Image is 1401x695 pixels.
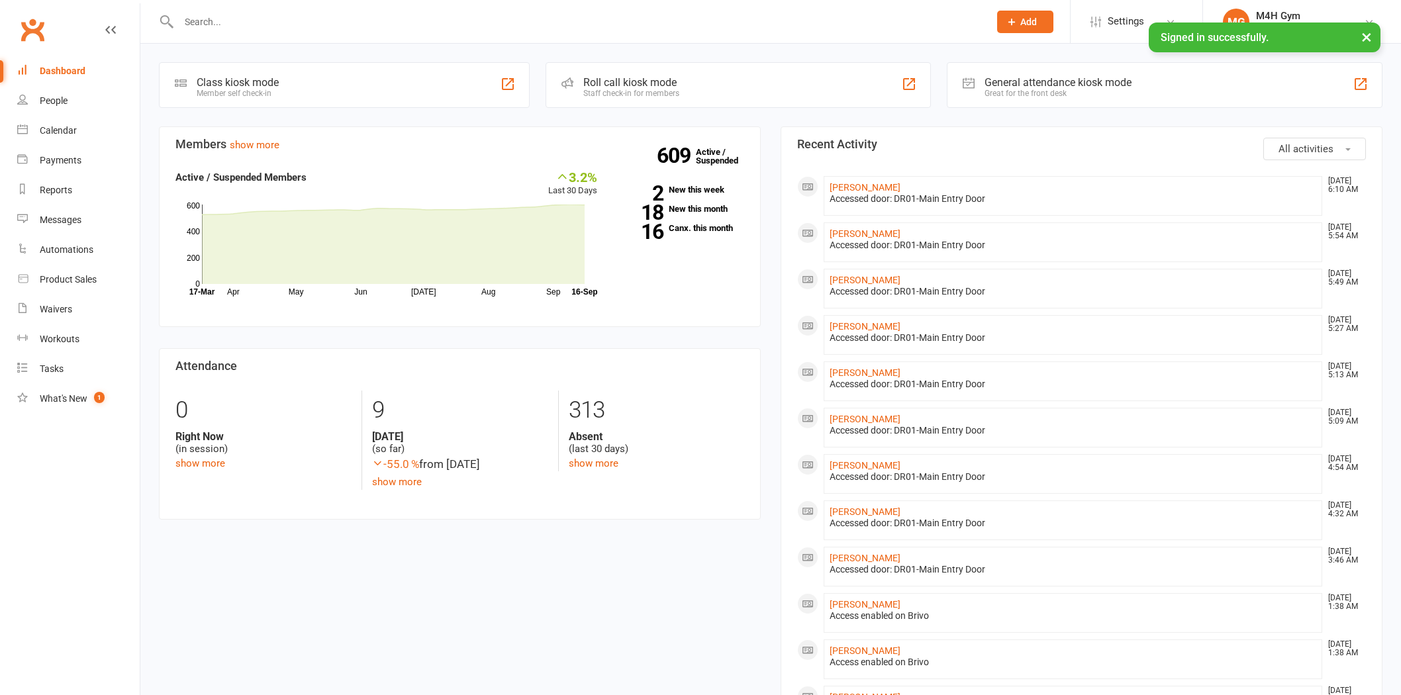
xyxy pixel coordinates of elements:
[583,89,679,98] div: Staff check-in for members
[617,224,744,232] a: 16Canx. this month
[1322,362,1365,379] time: [DATE] 5:13 AM
[17,235,140,265] a: Automations
[372,457,419,471] span: -55.0 %
[1263,138,1366,160] button: All activities
[830,425,1316,436] div: Accessed door: DR01-Main Entry Door
[830,414,900,424] a: [PERSON_NAME]
[830,553,900,563] a: [PERSON_NAME]
[830,645,900,656] a: [PERSON_NAME]
[830,518,1316,529] div: Accessed door: DR01-Main Entry Door
[175,430,352,443] strong: Right Now
[17,295,140,324] a: Waivers
[17,324,140,354] a: Workouts
[1256,22,1336,34] div: Movement 4 Health
[175,359,744,373] h3: Attendance
[569,391,744,430] div: 313
[40,393,87,404] div: What's New
[40,155,81,165] div: Payments
[40,214,81,225] div: Messages
[40,185,72,195] div: Reports
[175,138,744,151] h3: Members
[175,13,980,31] input: Search...
[17,56,140,86] a: Dashboard
[830,275,900,285] a: [PERSON_NAME]
[830,228,900,239] a: [PERSON_NAME]
[985,89,1132,98] div: Great for the front desk
[40,95,68,106] div: People
[1322,455,1365,472] time: [DATE] 4:54 AM
[617,222,663,242] strong: 16
[569,430,744,443] strong: Absent
[830,471,1316,483] div: Accessed door: DR01-Main Entry Door
[372,476,422,488] a: show more
[40,334,79,344] div: Workouts
[40,244,93,255] div: Automations
[17,146,140,175] a: Payments
[1223,9,1249,35] div: MG
[40,274,97,285] div: Product Sales
[17,175,140,205] a: Reports
[830,321,900,332] a: [PERSON_NAME]
[197,89,279,98] div: Member self check-in
[617,205,744,213] a: 18New this month
[797,138,1366,151] h3: Recent Activity
[17,384,140,414] a: What's New1
[696,138,754,175] a: 609Active / Suspended
[40,363,64,374] div: Tasks
[372,430,548,443] strong: [DATE]
[17,265,140,295] a: Product Sales
[16,13,49,46] a: Clubworx
[1108,7,1144,36] span: Settings
[40,304,72,314] div: Waivers
[830,193,1316,205] div: Accessed door: DR01-Main Entry Door
[1161,31,1269,44] span: Signed in successfully.
[617,203,663,222] strong: 18
[372,391,548,430] div: 9
[1322,316,1365,333] time: [DATE] 5:27 AM
[569,457,618,469] a: show more
[830,367,900,378] a: [PERSON_NAME]
[1322,269,1365,287] time: [DATE] 5:49 AM
[175,391,352,430] div: 0
[94,392,105,403] span: 1
[1322,408,1365,426] time: [DATE] 5:09 AM
[1020,17,1037,27] span: Add
[830,332,1316,344] div: Accessed door: DR01-Main Entry Door
[1322,547,1365,565] time: [DATE] 3:46 AM
[40,66,85,76] div: Dashboard
[830,657,1316,668] div: Access enabled on Brivo
[175,171,307,183] strong: Active / Suspended Members
[230,139,279,151] a: show more
[1322,223,1365,240] time: [DATE] 5:54 AM
[830,182,900,193] a: [PERSON_NAME]
[17,86,140,116] a: People
[830,460,900,471] a: [PERSON_NAME]
[657,146,696,165] strong: 609
[830,286,1316,297] div: Accessed door: DR01-Main Entry Door
[372,455,548,473] div: from [DATE]
[617,185,744,194] a: 2New this week
[830,599,900,610] a: [PERSON_NAME]
[175,430,352,455] div: (in session)
[583,76,679,89] div: Roll call kiosk mode
[40,125,77,136] div: Calendar
[1256,10,1336,22] div: M4H Gym
[548,169,597,184] div: 3.2%
[830,379,1316,390] div: Accessed door: DR01-Main Entry Door
[17,354,140,384] a: Tasks
[1322,594,1365,611] time: [DATE] 1:38 AM
[830,564,1316,575] div: Accessed door: DR01-Main Entry Door
[548,169,597,198] div: Last 30 Days
[1279,143,1333,155] span: All activities
[830,240,1316,251] div: Accessed door: DR01-Main Entry Door
[985,76,1132,89] div: General attendance kiosk mode
[830,506,900,517] a: [PERSON_NAME]
[830,610,1316,622] div: Access enabled on Brivo
[997,11,1053,33] button: Add
[1322,640,1365,657] time: [DATE] 1:38 AM
[1322,177,1365,194] time: [DATE] 6:10 AM
[569,430,744,455] div: (last 30 days)
[1322,501,1365,518] time: [DATE] 4:32 AM
[372,430,548,455] div: (so far)
[17,205,140,235] a: Messages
